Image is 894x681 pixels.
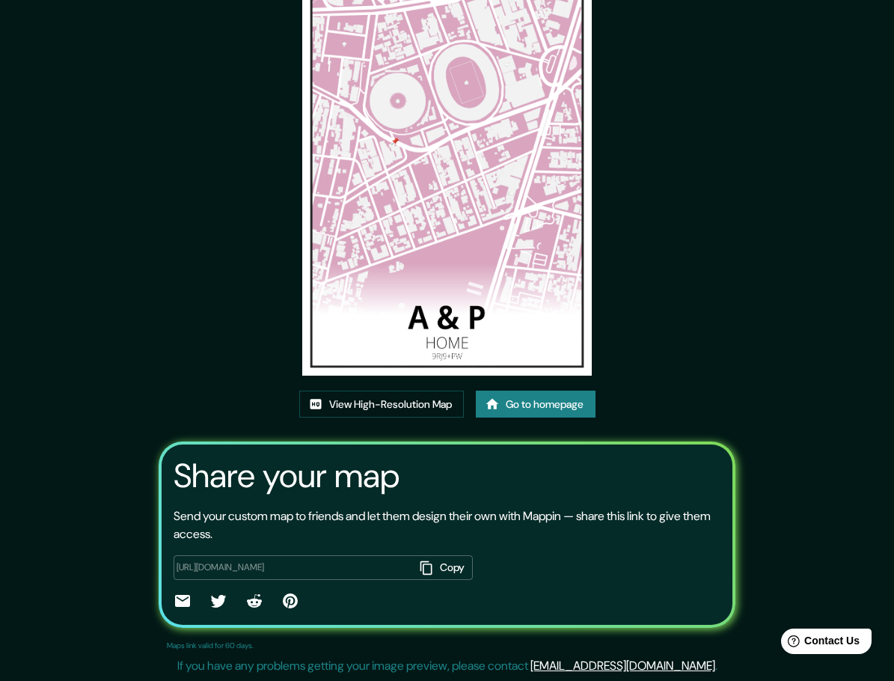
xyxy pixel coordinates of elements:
[299,391,464,418] a: View High-Resolution Map
[530,658,715,674] a: [EMAIL_ADDRESS][DOMAIN_NAME]
[414,555,473,580] button: Copy
[174,507,721,543] p: Send your custom map to friends and let them design their own with Mappin — share this link to gi...
[761,623,878,665] iframe: Help widget launcher
[174,456,399,495] h3: Share your map
[177,657,717,675] p: If you have any problems getting your image preview, please contact .
[476,391,596,418] a: Go to homepage
[167,640,254,651] p: Maps link valid for 60 days.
